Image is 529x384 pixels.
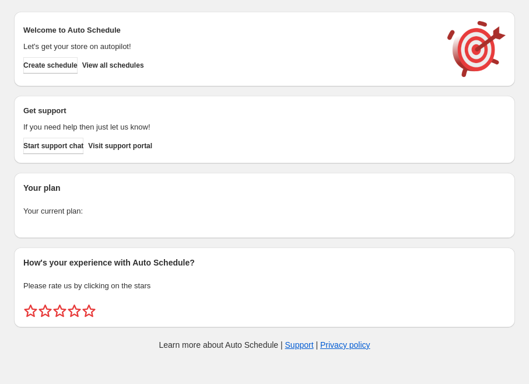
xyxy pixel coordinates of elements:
h2: Get support [23,105,436,117]
p: Your current plan: [23,205,506,217]
a: Visit support portal [88,138,152,154]
button: View all schedules [82,57,144,74]
h2: Your plan [23,182,506,194]
p: If you need help then just let us know! [23,121,436,133]
p: Please rate us by clicking on the stars [23,280,506,292]
button: Create schedule [23,57,78,74]
h2: Welcome to Auto Schedule [23,25,436,36]
p: Learn more about Auto Schedule | | [159,339,370,351]
a: Privacy policy [320,340,370,350]
a: Support [285,340,314,350]
span: Visit support portal [88,141,152,151]
a: Start support chat [23,138,83,154]
span: Create schedule [23,61,78,70]
h2: How's your experience with Auto Schedule? [23,257,506,268]
span: View all schedules [82,61,144,70]
p: Let's get your store on autopilot! [23,41,436,53]
span: Start support chat [23,141,83,151]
